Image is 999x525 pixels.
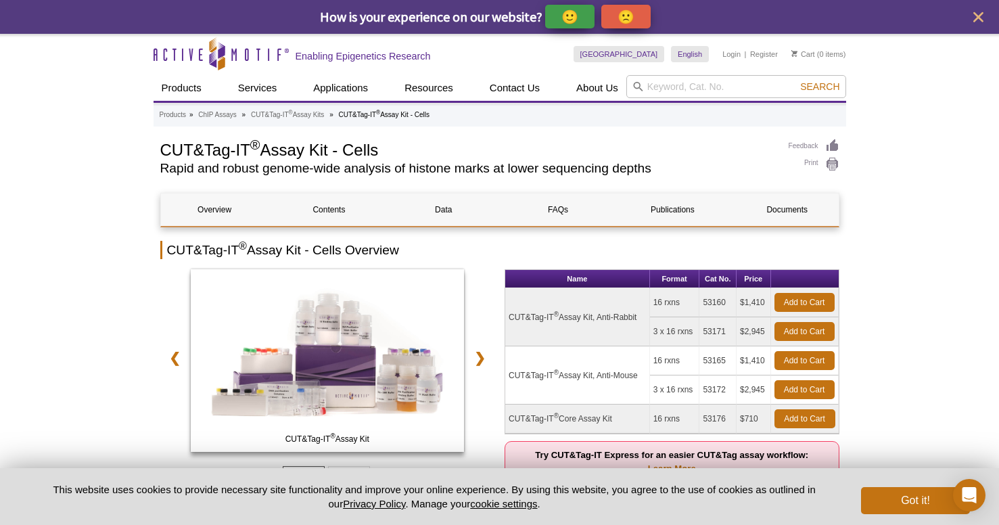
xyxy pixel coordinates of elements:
[648,463,696,474] a: Learn More
[330,432,335,440] sup: ®
[789,139,839,154] a: Feedback
[791,49,815,59] a: Cart
[160,109,186,121] a: Products
[329,111,333,118] li: »
[191,269,465,452] img: CUT&Tag-IT Assay Kit
[650,346,700,375] td: 16 rxns
[505,270,650,288] th: Name
[505,405,650,434] td: CUT&Tag-IT Core Assay Kit
[774,293,835,312] a: Add to Cart
[650,375,700,405] td: 3 x 16 rxns
[160,241,839,259] h2: CUT&Tag-IT Assay Kit - Cells Overview
[791,50,797,57] img: Your Cart
[470,498,537,509] button: cookie settings
[737,375,771,405] td: $2,945
[699,405,737,434] td: 53176
[791,46,846,62] li: (0 items)
[737,317,771,346] td: $2,945
[161,193,269,226] a: Overview
[626,75,846,98] input: Keyword, Cat. No.
[737,270,771,288] th: Price
[554,369,559,376] sup: ®
[193,432,461,446] span: CUT&Tag-IT Assay Kit
[699,270,737,288] th: Cat No.
[160,342,189,373] a: ❮
[505,346,650,405] td: CUT&Tag-IT Assay Kit, Anti-Mouse
[465,342,494,373] a: ❯
[953,479,985,511] div: Open Intercom Messenger
[774,409,835,428] a: Add to Cart
[160,162,775,175] h2: Rapid and robust genome-wide analysis of histone marks at lower sequencing depths
[154,75,210,101] a: Products
[396,75,461,101] a: Resources
[774,380,835,399] a: Add to Cart
[30,482,839,511] p: This website uses cookies to provide necessary site functionality and improve your online experie...
[970,9,987,26] button: close
[650,270,700,288] th: Format
[505,288,650,346] td: CUT&Tag-IT Assay Kit, Anti-Rabbit
[504,193,611,226] a: FAQs
[861,487,969,514] button: Got it!
[574,46,665,62] a: [GEOGRAPHIC_DATA]
[289,109,293,116] sup: ®
[750,49,778,59] a: Register
[561,8,578,25] p: 🙂
[619,193,726,226] a: Publications
[774,351,835,370] a: Add to Cart
[774,322,835,341] a: Add to Cart
[737,405,771,434] td: $710
[722,49,741,59] a: Login
[338,111,429,118] li: CUT&Tag-IT Assay Kit - Cells
[796,81,843,93] button: Search
[800,81,839,92] span: Search
[650,405,700,434] td: 16 rxns
[189,111,193,118] li: »
[275,193,383,226] a: Contents
[305,75,376,101] a: Applications
[650,317,700,346] td: 3 x 16 rxns
[699,375,737,405] td: 53172
[160,139,775,159] h1: CUT&Tag-IT Assay Kit - Cells
[789,157,839,172] a: Print
[737,288,771,317] td: $1,410
[296,50,431,62] h2: Enabling Epigenetics Research
[671,46,709,62] a: English
[198,109,237,121] a: ChIP Assays
[482,75,548,101] a: Contact Us
[239,240,247,252] sup: ®
[745,46,747,62] li: |
[251,109,324,121] a: CUT&Tag-IT®Assay Kits
[650,288,700,317] td: 16 rxns
[699,346,737,375] td: 53165
[699,317,737,346] td: 53171
[699,288,737,317] td: 53160
[320,8,542,25] span: How is your experience on our website?
[618,8,634,25] p: 🙁
[376,109,380,116] sup: ®
[250,137,260,152] sup: ®
[568,75,626,101] a: About Us
[554,311,559,318] sup: ®
[242,111,246,118] li: »
[390,193,497,226] a: Data
[343,498,405,509] a: Privacy Policy
[230,75,285,101] a: Services
[535,450,808,474] strong: Try CUT&Tag-IT Express for an easier CUT&Tag assay workflow:
[737,346,771,375] td: $1,410
[554,412,559,419] sup: ®
[191,269,465,456] a: CUT&Tag-IT Assay Kit
[733,193,841,226] a: Documents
